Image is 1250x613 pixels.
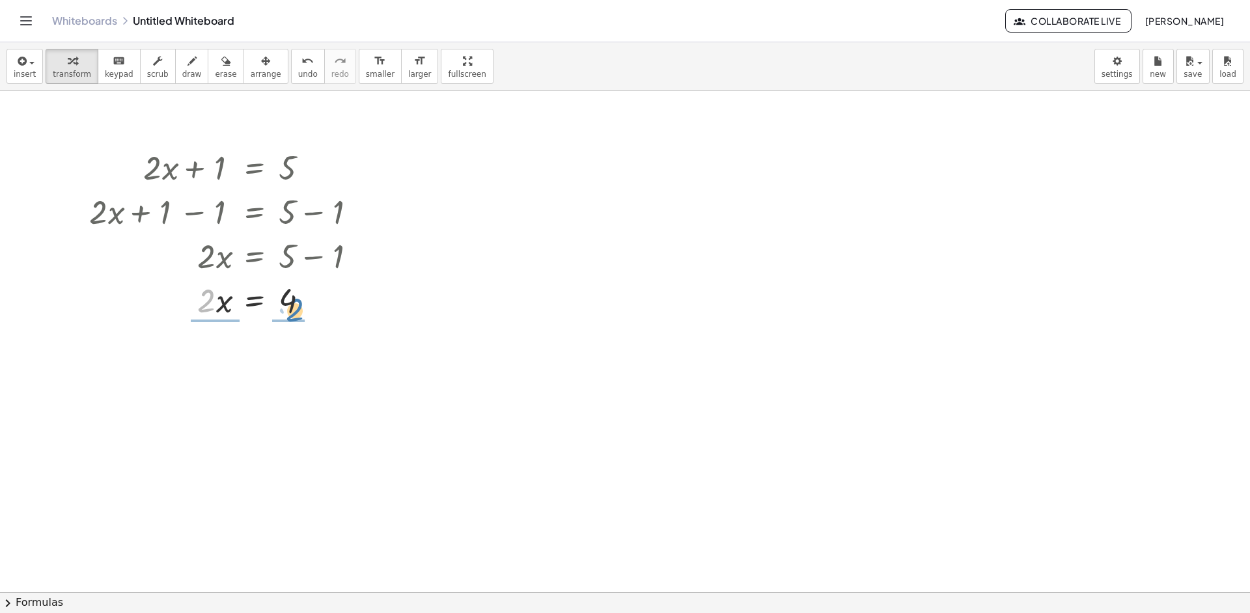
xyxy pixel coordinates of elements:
[105,70,133,79] span: keypad
[1094,49,1140,84] button: settings
[1219,70,1236,79] span: load
[324,49,356,84] button: redoredo
[175,49,209,84] button: draw
[1102,70,1133,79] span: settings
[1134,9,1234,33] button: [PERSON_NAME]
[359,49,402,84] button: format_sizesmaller
[243,49,288,84] button: arrange
[52,14,117,27] a: Whiteboards
[408,70,431,79] span: larger
[374,53,386,69] i: format_size
[1212,49,1243,84] button: load
[334,53,346,69] i: redo
[14,70,36,79] span: insert
[366,70,395,79] span: smaller
[46,49,98,84] button: transform
[1143,49,1174,84] button: new
[1150,70,1166,79] span: new
[1145,15,1224,27] span: [PERSON_NAME]
[448,70,486,79] span: fullscreen
[413,53,426,69] i: format_size
[7,49,43,84] button: insert
[331,70,349,79] span: redo
[1176,49,1210,84] button: save
[251,70,281,79] span: arrange
[182,70,202,79] span: draw
[291,49,325,84] button: undoundo
[98,49,141,84] button: keyboardkeypad
[298,70,318,79] span: undo
[1184,70,1202,79] span: save
[441,49,493,84] button: fullscreen
[401,49,438,84] button: format_sizelarger
[208,49,243,84] button: erase
[16,10,36,31] button: Toggle navigation
[215,70,236,79] span: erase
[1005,9,1132,33] button: Collaborate Live
[53,70,91,79] span: transform
[301,53,314,69] i: undo
[140,49,176,84] button: scrub
[113,53,125,69] i: keyboard
[147,70,169,79] span: scrub
[1016,15,1120,27] span: Collaborate Live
